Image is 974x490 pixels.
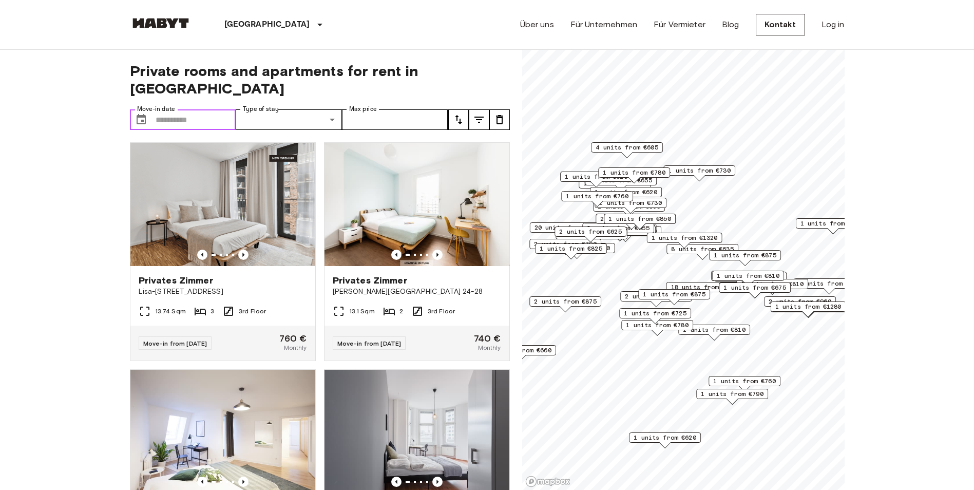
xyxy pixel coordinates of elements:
div: Map marker [770,301,846,317]
span: 2 units from €655 [600,214,663,223]
div: Map marker [696,389,768,405]
span: 1 units from €760 [566,192,628,201]
div: Map marker [598,167,670,183]
span: 2 units from €875 [534,297,597,306]
button: Previous image [391,477,402,487]
div: Map marker [719,282,791,298]
span: 1 units from €730 [668,166,731,175]
span: 740 € [474,334,501,343]
span: 5 units from €645 [798,279,861,288]
p: [GEOGRAPHIC_DATA] [224,18,310,31]
button: tune [448,109,469,130]
span: Move-in from [DATE] [143,340,207,347]
div: Map marker [593,201,665,217]
img: Marketing picture of unit DE-01-489-305-002 [130,143,315,266]
div: Map marker [581,223,656,239]
div: Map marker [709,250,781,266]
button: Choose date [131,109,151,130]
span: 1 units from €1320 [651,233,717,242]
button: Previous image [197,477,207,487]
span: 1 units from €825 [540,244,602,253]
button: Previous image [432,477,443,487]
div: Map marker [595,198,666,214]
label: Move-in date [137,105,175,114]
a: Marketing picture of unit DE-01-489-305-002Previous imagePrevious imagePrivates ZimmerLisa-[STREE... [130,142,316,361]
img: Habyt [130,18,192,28]
a: Marketing picture of unit DE-01-09-029-01QPrevious imagePrevious imagePrivates Zimmer[PERSON_NAME... [324,142,510,361]
div: Map marker [591,142,663,158]
span: 1 units from €620 [634,433,696,442]
span: 1 units from €1150 [544,243,610,253]
span: 1 units from €790 [701,389,763,399]
span: 1 units from €620 [595,187,657,197]
span: 2 [399,307,403,316]
span: 3 units from €655 [587,223,650,233]
div: Map marker [555,227,626,242]
label: Max price [349,105,377,114]
span: Monthly [478,343,501,352]
div: Map marker [736,279,808,295]
div: Map marker [663,165,735,181]
span: 2 units from €865 [625,292,687,301]
span: 1 units from €875 [643,290,705,299]
span: [PERSON_NAME][GEOGRAPHIC_DATA] 24-28 [333,287,501,297]
div: Map marker [590,187,662,203]
span: 1 units from €725 [624,309,686,318]
span: 8 units from €635 [671,244,734,254]
span: 1 units from €730 [599,198,662,208]
button: Previous image [238,477,249,487]
button: Previous image [391,250,402,260]
div: Map marker [711,271,783,287]
span: 1 units from €675 [723,283,786,292]
div: Map marker [715,272,787,288]
a: Für Unternehmen [570,18,637,31]
div: Map marker [666,244,738,260]
div: Map marker [793,278,865,294]
a: Kontakt [756,14,805,35]
div: Map marker [539,243,615,259]
span: 1 units from €875 [714,251,776,260]
div: Map marker [529,239,601,255]
div: Map marker [795,218,871,234]
span: 1 units from €620 [565,172,627,181]
span: 1 units from €660 [489,346,551,355]
span: 13.74 Sqm [155,307,186,316]
span: 1 units from €780 [603,168,665,177]
span: 3rd Floor [428,307,455,316]
span: 2 units from €790 [534,239,597,249]
div: Map marker [582,223,654,239]
a: Über uns [520,18,554,31]
div: Map marker [529,296,601,312]
span: Monthly [284,343,307,352]
div: Map marker [764,296,836,312]
span: 1 units from €1280 [775,302,841,311]
span: Move-in from [DATE] [337,340,402,347]
div: Map marker [620,291,692,307]
span: 1 units from €850 [608,214,671,223]
div: Map marker [646,233,722,249]
a: Blog [722,18,739,31]
div: Map marker [712,271,784,287]
span: 1 units from €760 [713,376,776,386]
div: Map marker [596,214,667,230]
span: Privates Zimmer [333,274,407,287]
span: 1 units from €810 [683,325,746,334]
span: 1 units from €1100 [800,219,866,228]
button: tune [469,109,489,130]
button: Previous image [432,250,443,260]
span: Privates Zimmer [139,274,213,287]
div: Map marker [556,229,627,245]
div: Map marker [678,325,750,341]
label: Type of stay [243,105,279,114]
div: Map marker [484,345,556,361]
span: 18 units from €650 [671,282,737,292]
div: Map marker [561,191,633,207]
span: 20 units from €655 [534,223,600,232]
span: 4 units from €605 [596,143,658,152]
div: Map marker [535,243,607,259]
span: 760 € [279,334,307,343]
a: Mapbox logo [525,476,570,487]
button: tune [489,109,510,130]
button: Previous image [238,250,249,260]
span: 1 units from €810 [717,271,779,280]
